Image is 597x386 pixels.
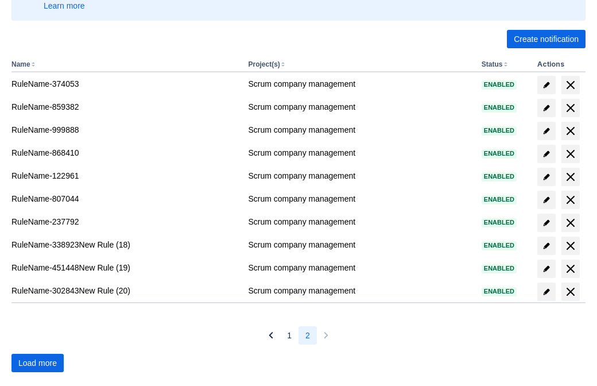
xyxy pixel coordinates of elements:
[317,326,335,345] button: Next
[542,195,551,204] span: edit
[482,150,517,157] span: Enabled
[248,285,472,296] div: Scrum company management
[18,354,57,372] span: Load more
[542,172,551,182] span: edit
[564,78,577,92] span: delete
[11,170,239,182] div: RuleName-122961
[11,60,30,68] button: Name
[542,287,551,296] span: edit
[11,262,239,273] div: RuleName-451448New Rule (19)
[11,239,239,250] div: RuleName-338923New Rule (18)
[564,239,577,253] span: delete
[11,285,239,296] div: RuleName-302843New Rule (20)
[248,60,280,68] button: Project(s)
[542,241,551,250] span: edit
[482,82,517,88] span: Enabled
[11,101,239,113] div: RuleName-859382
[248,78,472,90] div: Scrum company management
[11,354,64,372] button: Load more
[482,60,503,68] button: Status
[11,216,239,227] div: RuleName-237792
[507,30,586,48] button: Create notification
[542,264,551,273] span: edit
[248,216,472,227] div: Scrum company management
[248,124,472,136] div: Scrum company management
[482,128,517,134] span: Enabled
[482,196,517,203] span: Enabled
[482,288,517,295] span: Enabled
[248,170,472,182] div: Scrum company management
[542,126,551,136] span: edit
[482,173,517,180] span: Enabled
[248,147,472,159] div: Scrum company management
[305,326,310,345] span: 2
[482,105,517,111] span: Enabled
[11,147,239,159] div: RuleName-868410
[564,262,577,276] span: delete
[11,193,239,204] div: RuleName-807044
[298,326,317,345] button: Page 2
[482,265,517,272] span: Enabled
[564,124,577,138] span: delete
[248,101,472,113] div: Scrum company management
[248,193,472,204] div: Scrum company management
[280,326,298,345] button: Page 1
[262,326,335,345] nav: Pagination
[542,218,551,227] span: edit
[11,78,239,90] div: RuleName-374053
[542,103,551,113] span: edit
[564,147,577,161] span: delete
[533,57,586,72] th: Actions
[248,239,472,250] div: Scrum company management
[542,80,551,90] span: edit
[564,285,577,299] span: delete
[11,124,239,136] div: RuleName-999888
[542,149,551,159] span: edit
[482,242,517,249] span: Enabled
[482,219,517,226] span: Enabled
[564,216,577,230] span: delete
[262,326,280,345] button: Previous
[564,101,577,115] span: delete
[514,30,579,48] span: Create notification
[248,262,472,273] div: Scrum company management
[287,326,292,345] span: 1
[564,170,577,184] span: delete
[564,193,577,207] span: delete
